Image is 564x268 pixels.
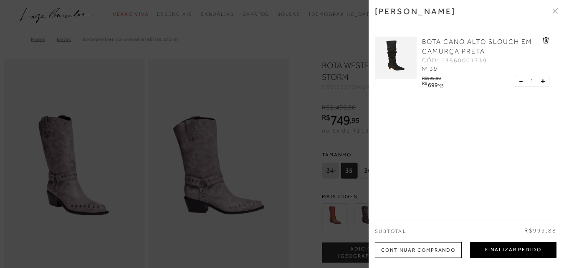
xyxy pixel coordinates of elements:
[422,37,541,56] a: BOTA CANO ALTO SLOUCH EM CAMURÇA PRETA
[439,83,444,88] span: 93
[422,74,445,81] div: R$999,90
[422,38,532,55] span: BOTA CANO ALTO SLOUCH EM CAMURÇA PRETA
[375,6,456,16] h3: [PERSON_NAME]
[375,37,417,79] img: BOTA CANO ALTO SLOUCH EM CAMURÇA PRETA
[375,228,406,234] span: Subtotal
[430,65,438,72] span: 39
[422,81,427,86] i: R$
[422,66,429,72] span: Nº:
[530,77,534,86] span: 1
[524,227,556,235] span: R$999,88
[470,242,556,258] button: Finalizar Pedido
[375,242,462,258] div: Continuar Comprando
[438,81,444,86] i: ,
[428,82,438,88] span: 699
[422,56,487,65] span: CÓD: 13560001739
